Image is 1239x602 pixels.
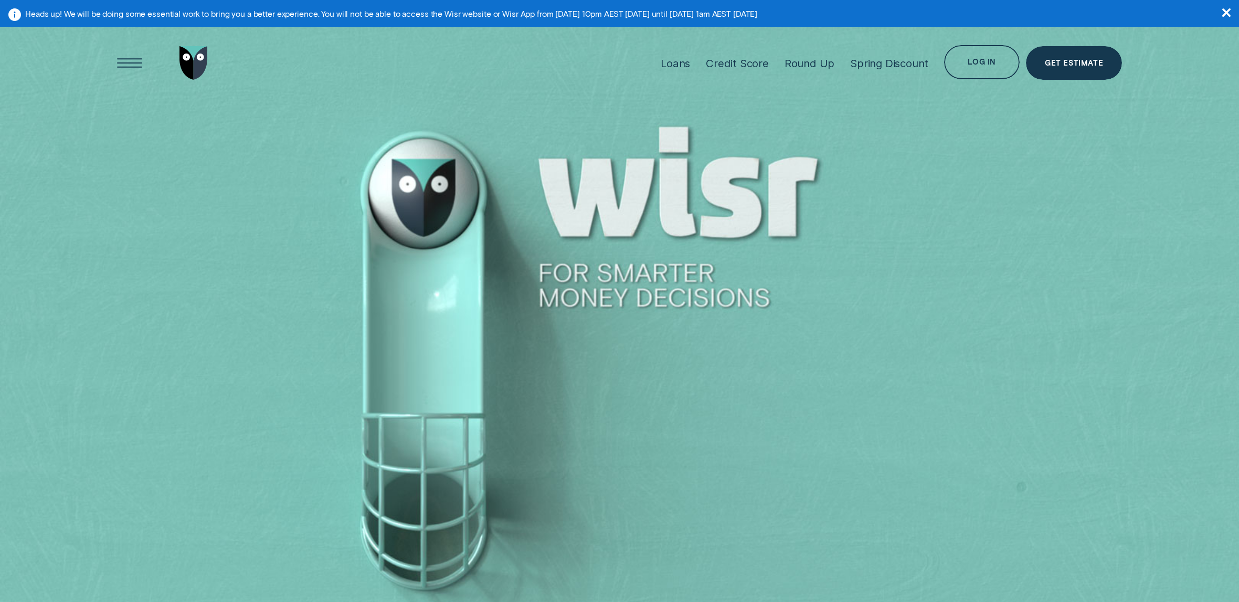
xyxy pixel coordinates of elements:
a: Get Estimate [1026,46,1122,80]
button: Open Menu [113,46,147,80]
img: Wisr [179,46,208,80]
button: Log in [944,45,1020,79]
div: Round Up [785,57,834,70]
a: Credit Score [706,25,769,101]
a: Go to home page [177,25,211,101]
a: Round Up [785,25,834,101]
div: Loans [661,57,690,70]
a: Spring Discount [850,25,928,101]
div: Spring Discount [850,57,928,70]
a: Loans [661,25,690,101]
div: Credit Score [706,57,769,70]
